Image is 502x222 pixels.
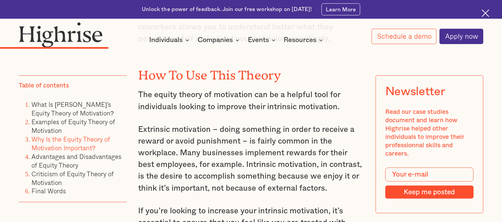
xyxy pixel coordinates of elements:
[284,36,316,44] div: Resources
[248,36,269,44] div: Events
[138,89,364,113] p: The equity theory of motivation can be a helpful tool for individuals looking to improve their in...
[19,22,103,47] img: Highrise logo
[31,117,115,135] a: Examples of Equity Theory of Motivation
[385,167,473,181] input: Your e-mail
[372,29,436,44] a: Schedule a demo
[385,108,473,158] div: Read our case studies document and learn how Highrise helped other individuals to improve their p...
[31,169,114,187] a: Criticism of Equity Theory of Motivation
[482,9,489,17] img: Cross icon
[198,36,233,44] div: Companies
[31,151,121,170] a: Advantages and Disadvantages of Equity Theory
[138,124,364,194] p: Extrinsic motivation – doing something in order to receive a reward or avoid punishment – is fair...
[31,186,66,196] a: Final Words
[385,167,473,198] form: Modal Form
[142,6,312,13] div: Unlock the power of feedback. Join our free workshop on [DATE]!
[248,36,278,44] div: Events
[385,185,473,198] input: Keep me posted
[19,82,69,90] div: Table of contents
[284,36,325,44] div: Resources
[31,134,110,152] a: Why Is the Equity Theory of Motivation Important?
[385,85,444,98] div: Newsletter
[198,36,241,44] div: Companies
[149,36,191,44] div: Individuals
[321,3,360,15] a: Learn More
[149,36,183,44] div: Individuals
[138,68,281,76] strong: How To Use This Theory
[31,99,114,118] a: What Is [PERSON_NAME]’s Equity Theory of Motivation?
[439,29,483,44] a: Apply now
